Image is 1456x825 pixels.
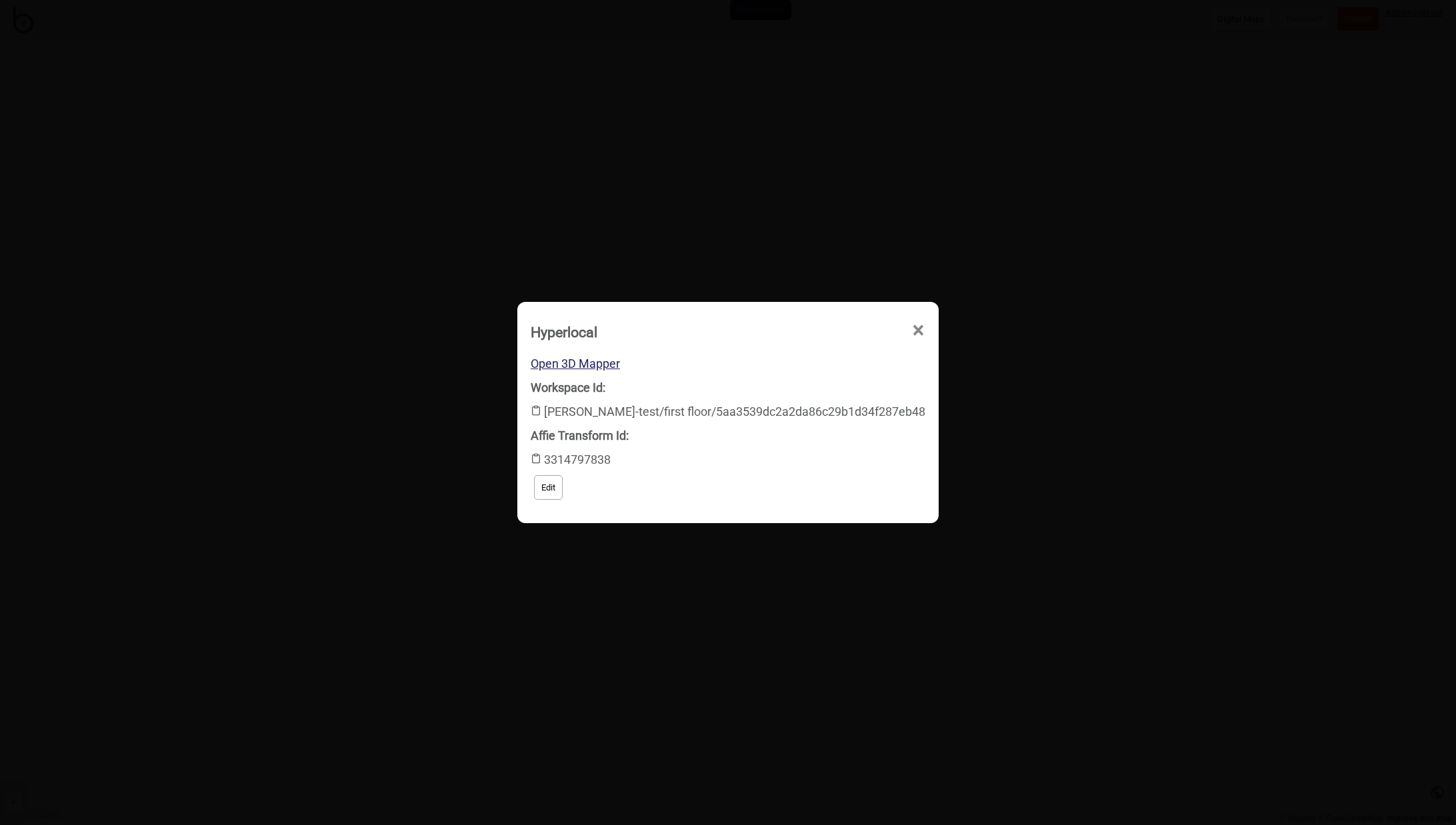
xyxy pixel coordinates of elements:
div: Hyperlocal [531,318,597,347]
span: × [911,309,925,353]
strong: Affie Transform Id: [531,428,629,442]
a: Open 3D Mapper [531,357,620,371]
div: [PERSON_NAME]-test/first floor/5aa3539dc2a2da86c29b1d34f287eb48 [531,376,925,424]
button: Edit [534,475,563,500]
div: 3314797838 [531,424,925,472]
strong: Workspace Id: [531,381,605,395]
